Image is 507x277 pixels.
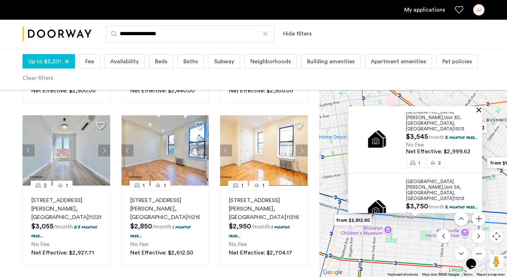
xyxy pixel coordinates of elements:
span: 11213 [454,196,464,201]
button: Next apartment [296,144,308,156]
span: Neighborhoods [250,57,291,66]
img: Google [321,268,344,277]
span: Net Effective: $2,612.50 [130,250,193,256]
span: No Fee [406,212,424,217]
p: [STREET_ADDRESS][PERSON_NAME] 11216 [229,196,299,221]
a: 11[STREET_ADDRESS][PERSON_NAME], [GEOGRAPHIC_DATA]112161 months free...No FeeNet Effective: $2,61... [121,186,209,266]
span: [GEOGRAPHIC_DATA] [406,191,454,195]
a: Report a map error [477,272,505,277]
img: Apartment photo [354,193,400,224]
span: Pet policies [442,57,472,66]
button: Previous apartment [121,144,133,156]
img: 2012_638680375038796762.jpeg [220,115,308,186]
button: Next apartment [197,144,209,156]
span: Baths [183,57,198,66]
p: 2 months free... [445,204,478,210]
span: 1 [418,161,420,165]
span: 1 [66,181,68,190]
a: Open this area in Google Maps (opens a new window) [321,268,344,277]
span: Net Effective: $2,500.00 [31,88,96,94]
span: No Fee [130,241,148,247]
img: Apartment photo [354,123,400,154]
span: Fee [85,57,94,66]
div: Clear filters [23,74,53,82]
span: Net Effective: $2,927.71 [31,250,94,256]
span: $3,055 [31,223,54,230]
span: Net Effective: $2,704.17 [229,250,292,256]
button: Keyboard shortcuts [388,272,418,277]
span: Net Effective: $2,440.00 [130,88,195,94]
span: Building amenities [307,57,355,66]
button: Zoom in [472,212,486,226]
span: 11213 [454,127,464,131]
span: No Fee [229,241,247,247]
a: Terms (opens in new tab) [463,272,472,277]
span: 2 [44,181,47,190]
button: Move left [437,229,451,243]
span: Availability [110,57,139,66]
p: 2 months free... [445,134,478,140]
span: No Fee [406,142,424,148]
button: Next apartment [98,144,110,156]
sub: /month [152,224,171,230]
span: Beds [155,57,167,66]
span: 2 [438,161,441,165]
p: [STREET_ADDRESS][PERSON_NAME] 11216 [130,196,200,221]
button: Move down [454,247,468,261]
span: No Fee [31,241,49,247]
button: Zoom out [472,247,486,261]
a: 11[STREET_ADDRESS][PERSON_NAME], [GEOGRAPHIC_DATA]112161 months free...No FeeNet Effective: $2,70... [220,186,308,266]
span: Subway [214,57,234,66]
span: $3,545 [406,133,428,140]
span: Net Effective: $2,500.00 [229,88,293,94]
span: , [GEOGRAPHIC_DATA] [406,121,455,131]
span: [GEOGRAPHIC_DATA] [406,121,454,125]
span: Apartment amenities [371,57,426,66]
p: [STREET_ADDRESS][PERSON_NAME] 11226 [31,196,101,221]
span: $3,750 [406,203,428,210]
span: Unit 3D, [444,115,461,120]
button: Move right [472,229,486,243]
sub: /month [428,205,444,210]
a: 21[STREET_ADDRESS][PERSON_NAME], [GEOGRAPHIC_DATA]112260.5 months free...No FeeNet Effective: $2,... [23,186,110,266]
p: 1 months free... [130,224,191,239]
img: 2014_638491587183792883.jpeg [23,115,110,186]
span: $2,850 [130,223,152,230]
sub: /month [54,224,73,230]
button: Show or hide filters [283,30,312,38]
div: from $2,612.50 [331,212,375,228]
span: 1 [143,181,145,190]
button: Map camera controls [489,229,503,243]
input: Apartment Search [106,25,275,42]
span: 1 [241,181,243,190]
button: Previous apartment [23,144,35,156]
iframe: To enrich screen reader interactions, please activate Accessibility in Grammarly extension settings [463,249,486,270]
span: , [GEOGRAPHIC_DATA] [406,191,455,201]
a: Favorites [455,6,463,14]
img: 2012_638521834379697165.jpeg [121,115,209,186]
span: Unit 9A, [444,185,461,189]
button: Close [478,107,483,112]
span: $2,950 [229,223,251,230]
span: Up to $3,201 [29,57,61,66]
div: JJ [473,4,484,15]
div: from $1600 [447,120,490,136]
span: 1 [262,181,264,190]
button: Drag Pegman onto the map to open Street View [489,255,503,269]
a: Cazamio logo [23,21,92,47]
span: 1 [164,181,166,190]
button: Previous apartment [220,144,232,156]
sub: /month [251,224,270,230]
sub: /month [428,135,444,140]
img: logo [23,21,92,47]
a: My application [404,6,445,14]
span: [GEOGRAPHIC_DATA][PERSON_NAME], [406,179,454,189]
button: Move up [454,212,468,226]
span: Map data ©2025 Google [422,273,459,276]
span: Net Effective: $2,999.62 [406,149,470,154]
